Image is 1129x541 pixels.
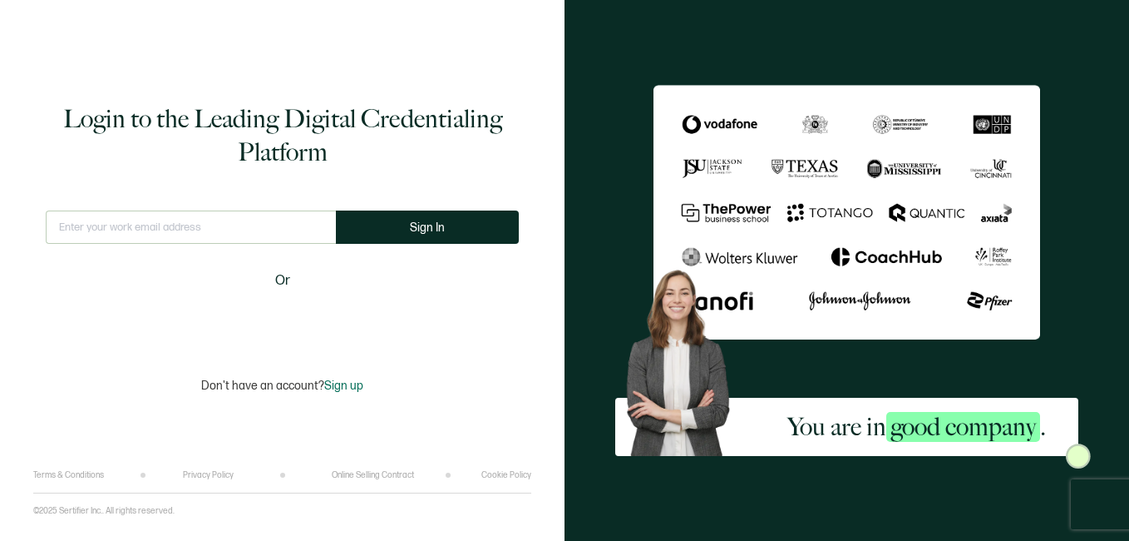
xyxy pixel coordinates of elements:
[201,379,363,393] p: Don't have an account?
[1066,444,1091,469] img: Sertifier Login
[46,211,336,244] input: Enter your work email address
[33,470,104,480] a: Terms & Conditions
[46,102,519,169] h1: Login to the Leading Digital Credentialing Platform
[183,470,234,480] a: Privacy Policy
[481,470,531,480] a: Cookie Policy
[332,470,414,480] a: Online Selling Contract
[787,410,1046,444] h2: You are in .
[179,302,387,339] iframe: Sign in with Google Button
[33,506,175,516] p: ©2025 Sertifier Inc.. All rights reserved.
[324,379,363,393] span: Sign up
[275,270,290,291] span: Or
[886,412,1040,442] span: good company
[336,211,519,244] button: Sign In
[410,221,445,234] span: Sign In
[615,261,754,456] img: Sertifier Login - You are in <span class="strong-h">good company</span>. Hero
[653,85,1039,340] img: Sertifier Login - You are in <span class="strong-h">good company</span>.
